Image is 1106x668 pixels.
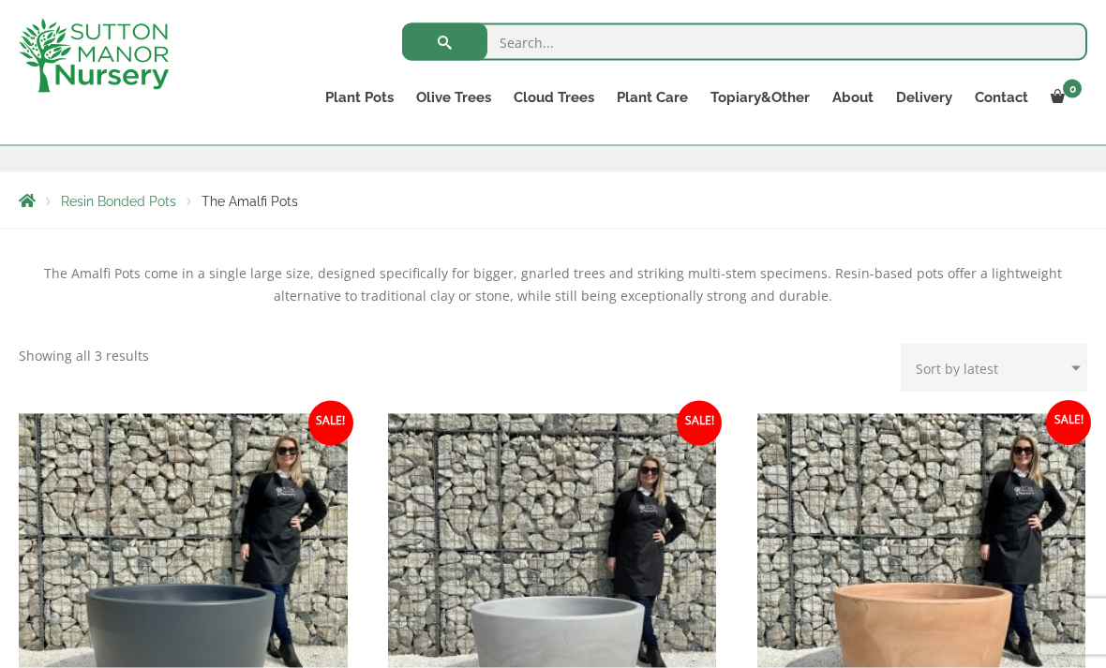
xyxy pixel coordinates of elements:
[821,84,885,111] a: About
[19,262,1087,307] p: The Amalfi Pots come in a single large size, designed specifically for bigger, gnarled trees and ...
[202,194,298,209] span: The Amalfi Pots
[61,194,176,209] a: Resin Bonded Pots
[19,19,169,93] img: logo
[901,345,1087,392] select: Shop order
[1046,401,1091,446] span: Sale!
[314,84,405,111] a: Plant Pots
[1039,84,1087,111] a: 0
[605,84,699,111] a: Plant Care
[19,193,1087,208] nav: Breadcrumbs
[402,23,1087,61] input: Search...
[885,84,964,111] a: Delivery
[1063,80,1082,98] span: 0
[677,401,722,446] span: Sale!
[19,345,149,367] p: Showing all 3 results
[699,84,821,111] a: Topiary&Other
[964,84,1039,111] a: Contact
[405,84,502,111] a: Olive Trees
[502,84,605,111] a: Cloud Trees
[308,401,353,446] span: Sale!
